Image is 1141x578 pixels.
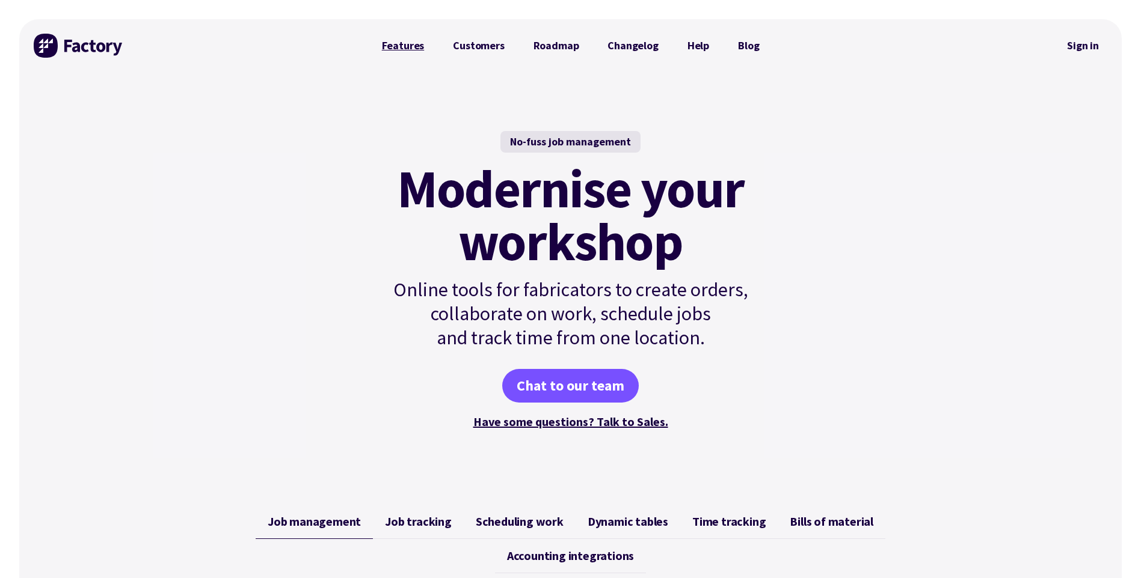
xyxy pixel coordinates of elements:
[1081,520,1141,578] iframe: Chat Widget
[368,34,774,58] nav: Primary Navigation
[438,34,518,58] a: Customers
[502,369,639,403] a: Chat to our team
[507,549,634,563] span: Accounting integrations
[588,514,668,529] span: Dynamic tables
[397,162,744,268] mark: Modernise your workshop
[519,34,594,58] a: Roadmap
[268,514,361,529] span: Job management
[673,34,724,58] a: Help
[473,414,668,429] a: Have some questions? Talk to Sales.
[385,514,452,529] span: Job tracking
[34,34,124,58] img: Factory
[692,514,766,529] span: Time tracking
[368,278,774,350] p: Online tools for fabricators to create orders, collaborate on work, schedule jobs and track time ...
[1059,32,1107,59] nav: Secondary Navigation
[1059,32,1107,59] a: Sign in
[593,34,672,58] a: Changelog
[790,514,873,529] span: Bills of material
[476,514,564,529] span: Scheduling work
[500,131,641,153] div: No-fuss job management
[724,34,773,58] a: Blog
[368,34,439,58] a: Features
